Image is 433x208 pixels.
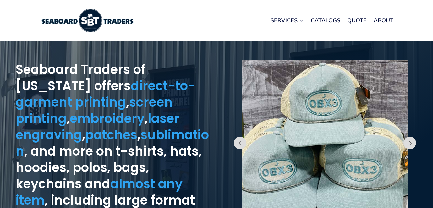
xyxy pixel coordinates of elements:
a: screen printing [16,93,173,127]
a: About [374,8,393,32]
button: Prev [234,137,246,149]
a: sublimation [16,126,209,160]
a: patches [85,126,137,144]
a: Services [271,8,304,32]
a: direct-to-garment printing [16,77,195,111]
a: Catalogs [311,8,340,32]
a: laser engraving [16,110,179,144]
button: Prev [403,137,416,149]
a: embroidery [70,110,145,127]
a: Quote [347,8,367,32]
